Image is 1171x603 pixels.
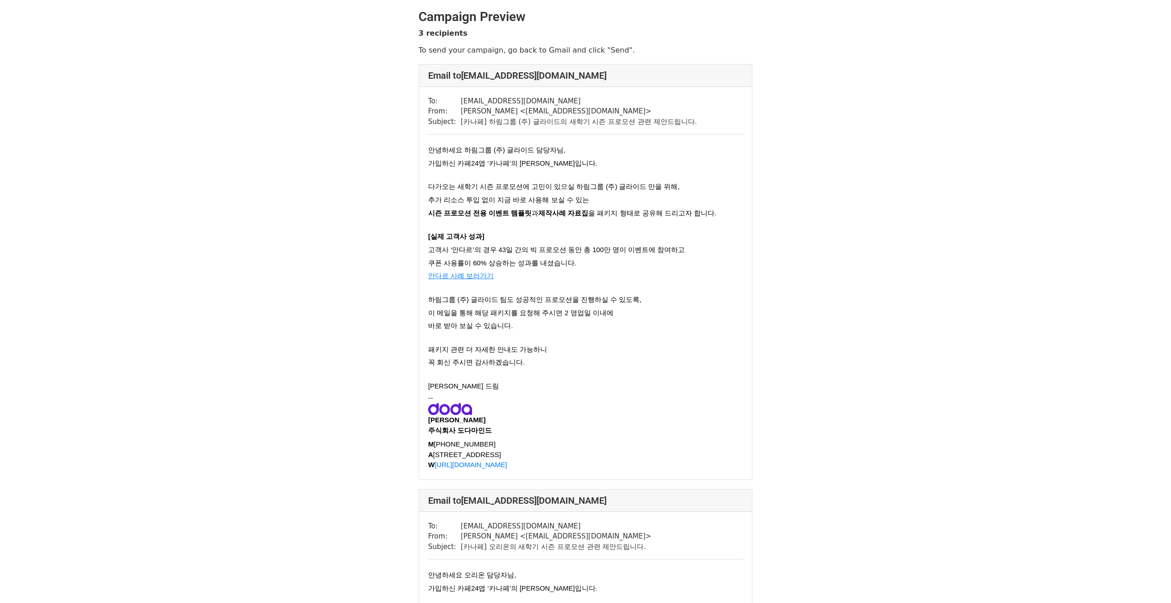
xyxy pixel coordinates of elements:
font: 주식회사 도다마인드 [428,426,492,434]
span: [PERSON_NAME] 드림 [428,382,499,390]
td: [PERSON_NAME] < [EMAIL_ADDRESS][DOMAIN_NAME] > [461,106,697,117]
span: 안다르 사례 보러가기 [428,272,494,280]
h4: Email to [EMAIL_ADDRESS][DOMAIN_NAME] [428,495,743,506]
span: 을 패키지 형태로 공유해 드리고자 합니다. [588,210,716,217]
b: W [428,461,435,468]
td: [EMAIL_ADDRESS][DOMAIN_NAME] [461,521,651,532]
span: 꼭 회신 주시면 감사하겠습니다. [428,359,525,366]
td: Subject: [428,117,461,127]
span: [PHONE_NUMBER] [434,440,496,448]
td: From: [428,106,461,117]
b: M [428,440,434,448]
span: 안녕하세요 하림그룹 (주) 글라이드 담당자님, [428,146,565,154]
p: To send your campaign, go back to Gmail and click "Send". [419,45,752,55]
span: 안녕하세요 오리온 담당자님, [428,571,516,579]
td: Subject: [428,542,461,552]
span: 하림그룹 (주) 글라이드 팀도 성공적인 프로모션을 진행하실 수 있도록, [428,296,641,303]
span: 고객사 ‘안다르’의 경우 43일 간의 빅 프로모션 동안 총 100만 명이 이벤트에 참여하고 [428,246,685,253]
strong: 3 recipients [419,29,467,38]
span: 시즌 프로모션 전용 이벤트 템플릿 [428,210,532,217]
span: [실제 고객사 성과] [428,233,484,240]
td: [EMAIL_ADDRESS][DOMAIN_NAME] [461,96,697,107]
span: 과 [532,210,538,217]
span: 가입하신 카페24앱 ‘카나페’의 [PERSON_NAME]입니다. [428,585,597,592]
span: 이 메일을 통해 해당 패키지를 요청해 주시면 2 영업일 이내에 [428,309,613,317]
td: To: [428,96,461,107]
td: From: [428,531,461,542]
span: -- [428,394,433,402]
h4: Email to [EMAIL_ADDRESS][DOMAIN_NAME] [428,70,743,81]
td: [카나페] 하림그룹 (주) 글라이드의 새학기 시즌 프로모션 관련 제안드립니다. [461,117,697,127]
span: 바로 받아 보실 수 있습니다. [428,322,513,329]
b: [PERSON_NAME] [428,416,486,424]
a: [URL][DOMAIN_NAME] [435,461,507,468]
span: 다가오는 새학기 시즌 프로모션에 고민이 있으실 하림그룹 (주) 글라이드 만을 위해, [428,183,680,190]
span: 패키지 관련 더 자세한 안내도 가능하니 [428,346,547,353]
span: [STREET_ADDRESS] [433,451,501,458]
span: 가입하신 카페24앱 ‘카나페’의 [PERSON_NAME]입니다. [428,160,597,167]
img: AIorK4zcvoHgbI3nQ2MkJFj70jEyXvTf_uvueFw-8nWyzTKZhmz54JJmNw-KDNav30-BDas98Cy5fJdF3jhl [428,403,472,415]
td: [PERSON_NAME] < [EMAIL_ADDRESS][DOMAIN_NAME] > [461,531,651,542]
span: 추가 리소스 투입 없이 지금 바로 사용해 보실 수 있는 [428,196,589,204]
b: A [428,451,433,458]
td: To: [428,521,461,532]
td: [카나페] 오리온의 새학기 시즌 프로모션 관련 제안드립니다. [461,542,651,552]
span: 제작사례 자료집 [538,210,588,217]
h2: Campaign Preview [419,9,752,25]
a: 안다르 사례 보러가기 [428,271,494,280]
span: 쿠폰 사용률이 60% 상승하는 성과를 내셨습니다. [428,259,576,267]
